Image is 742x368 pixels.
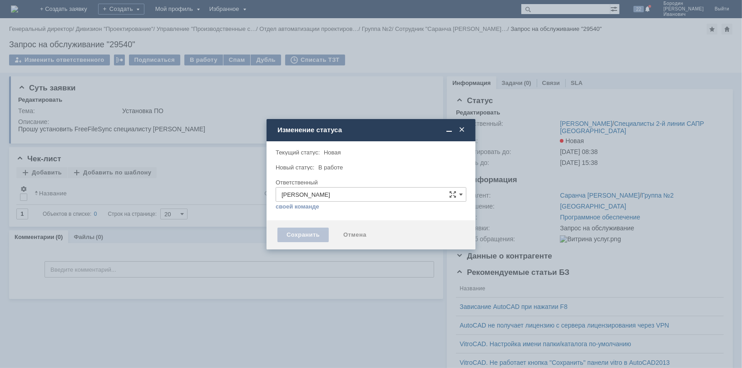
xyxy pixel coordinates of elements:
span: Новая [324,149,341,156]
span: В работе [318,164,343,171]
span: Закрыть [457,126,466,134]
label: Текущий статус: [276,149,320,156]
span: Сложная форма [449,191,456,198]
div: Изменение статуса [277,126,466,134]
label: Новый статус: [276,164,315,171]
a: своей команде [276,203,319,210]
span: Свернуть (Ctrl + M) [445,126,454,134]
div: Ответственный [276,179,465,185]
